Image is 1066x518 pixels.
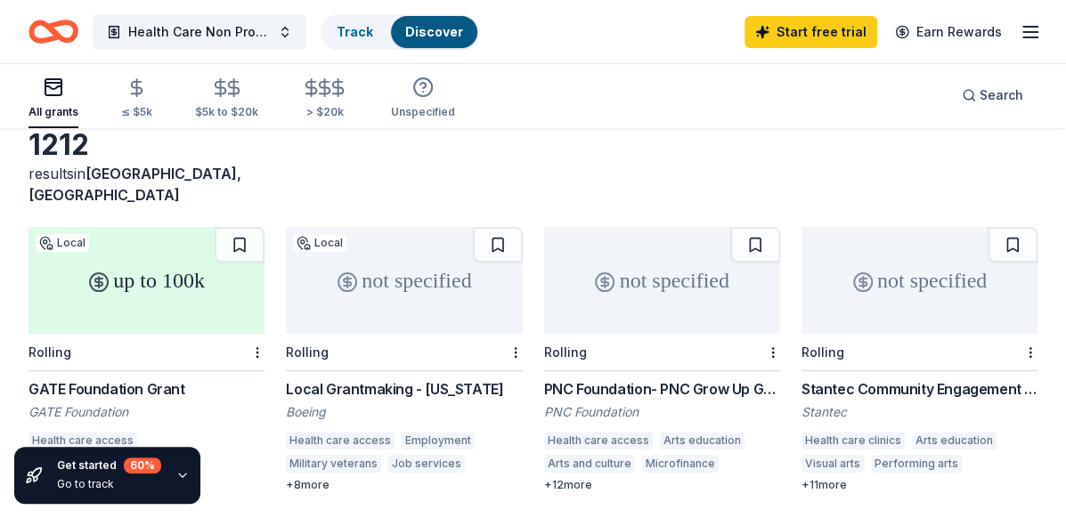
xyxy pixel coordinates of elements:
button: ≤ $5k [121,70,152,128]
a: not specifiedLocalRollingLocal Grantmaking - [US_STATE]BoeingHealth care accessEmploymentMilitary... [286,227,522,492]
div: Health care access [28,432,137,449]
div: Arts education [660,432,745,449]
div: Boeing [286,403,522,421]
div: Performing arts [871,455,962,473]
a: Track [337,24,373,39]
div: Rolling [802,344,844,360]
span: [GEOGRAPHIC_DATA], [GEOGRAPHIC_DATA] [28,165,241,204]
a: up to 100kLocalRollingGATE Foundation GrantGATE FoundationHealth care accessCommunity health care... [28,227,264,492]
div: PNC Foundation- PNC Grow Up Great [544,378,780,400]
button: All grants [28,69,78,128]
div: Arts and culture [544,455,635,473]
div: + 8 more [286,478,522,492]
div: Arts education [912,432,997,449]
div: GATE Foundation Grant [28,378,264,400]
div: Health care clinics [802,432,905,449]
span: in [28,165,241,204]
div: Get started [57,457,161,473]
div: + 12 more [544,478,780,492]
div: Go to track [57,477,161,491]
button: Health Care Non Profit Fundraiser [93,14,306,50]
div: not specified [544,227,780,334]
a: Earn Rewards [884,16,1013,48]
div: Health care access [286,432,395,449]
div: Health care access [544,432,653,449]
div: Local [293,234,346,252]
button: > $20k [301,70,348,128]
div: Rolling [544,344,587,360]
div: Museums [969,455,1028,473]
div: not specified [802,227,1038,334]
div: Stantec Community Engagement Grant [802,378,1038,400]
a: not specifiedRollingPNC Foundation- PNC Grow Up GreatPNC FoundationHealth care accessArts educati... [544,227,780,492]
div: Local Grantmaking - [US_STATE] [286,378,522,400]
div: Rolling [286,344,329,360]
div: ≤ $5k [121,105,152,119]
div: PNC Foundation [544,403,780,421]
button: Search [948,77,1038,113]
div: Visual arts [802,455,864,473]
div: $5k to $20k [195,105,258,119]
a: Start free trial [745,16,877,48]
div: up to 100k [28,227,264,334]
div: Rolling [28,344,71,360]
button: TrackDiscover [321,14,479,50]
div: 60 % [124,457,161,473]
span: Search [980,85,1023,106]
div: Stantec [802,403,1038,421]
div: Military veterans [286,455,381,473]
a: Discover [405,24,463,39]
span: Health Care Non Profit Fundraiser [128,21,271,43]
div: Unspecified [391,105,455,119]
button: Unspecified [391,69,455,128]
div: + 11 more [802,478,1038,492]
div: Job services [388,455,465,473]
div: Microfinance [642,455,719,473]
div: Local [36,234,89,252]
div: GATE Foundation [28,403,264,421]
button: $5k to $20k [195,70,258,128]
div: not specified [286,227,522,334]
a: Home [28,11,78,53]
div: > $20k [301,105,348,119]
div: All grants [28,105,78,119]
div: results [28,163,264,206]
a: not specifiedRollingStantec Community Engagement GrantStantecHealth care clinicsArts educationVis... [802,227,1038,492]
div: Employment [402,432,475,449]
div: 1212 [28,127,264,163]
